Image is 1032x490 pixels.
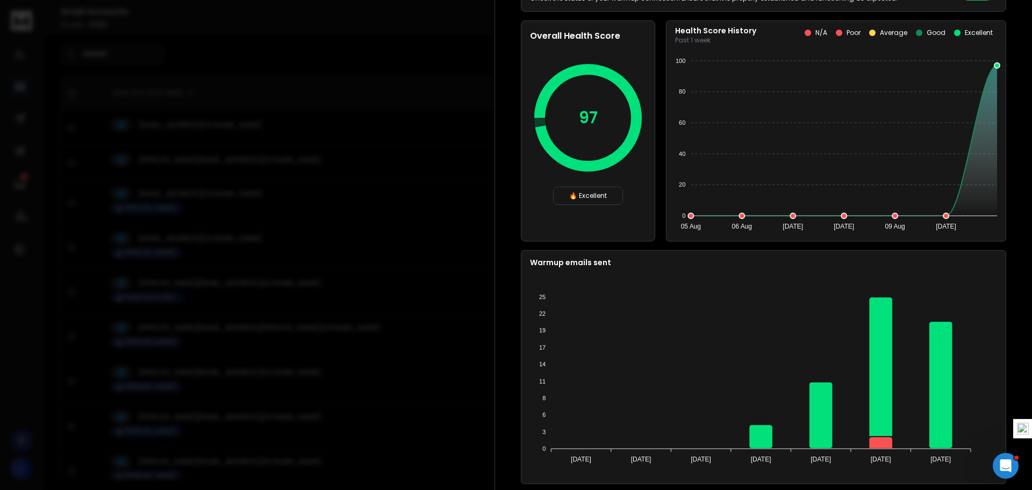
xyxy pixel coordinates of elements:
[682,212,685,219] tspan: 0
[691,456,711,463] tspan: [DATE]
[732,223,752,230] tspan: 06 Aug
[880,29,907,37] p: Average
[679,88,685,95] tspan: 80
[965,29,993,37] p: Excellent
[676,58,685,64] tspan: 100
[679,119,685,126] tspan: 60
[542,411,546,418] tspan: 6
[553,187,623,205] div: 🔥 Excellent
[579,108,598,127] p: 97
[751,456,771,463] tspan: [DATE]
[681,223,701,230] tspan: 05 Aug
[679,151,685,157] tspan: 40
[631,456,651,463] tspan: [DATE]
[885,223,905,230] tspan: 09 Aug
[927,29,945,37] p: Good
[936,223,956,230] tspan: [DATE]
[847,29,861,37] p: Poor
[815,29,827,37] p: N/A
[539,344,546,351] tspan: 17
[542,429,546,435] tspan: 3
[571,456,591,463] tspan: [DATE]
[539,327,546,333] tspan: 19
[871,456,891,463] tspan: [DATE]
[834,223,854,230] tspan: [DATE]
[530,257,997,268] p: Warmup emails sent
[530,30,646,42] h2: Overall Health Score
[930,456,951,463] tspan: [DATE]
[542,445,546,452] tspan: 0
[539,310,546,317] tspan: 22
[675,36,756,45] p: Past 1 week
[542,395,546,401] tspan: 8
[811,456,831,463] tspan: [DATE]
[679,181,685,188] tspan: 20
[539,361,546,367] tspan: 14
[783,223,803,230] tspan: [DATE]
[993,453,1019,479] iframe: Intercom live chat
[539,378,546,385] tspan: 11
[675,25,756,36] p: Health Score History
[539,294,546,300] tspan: 25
